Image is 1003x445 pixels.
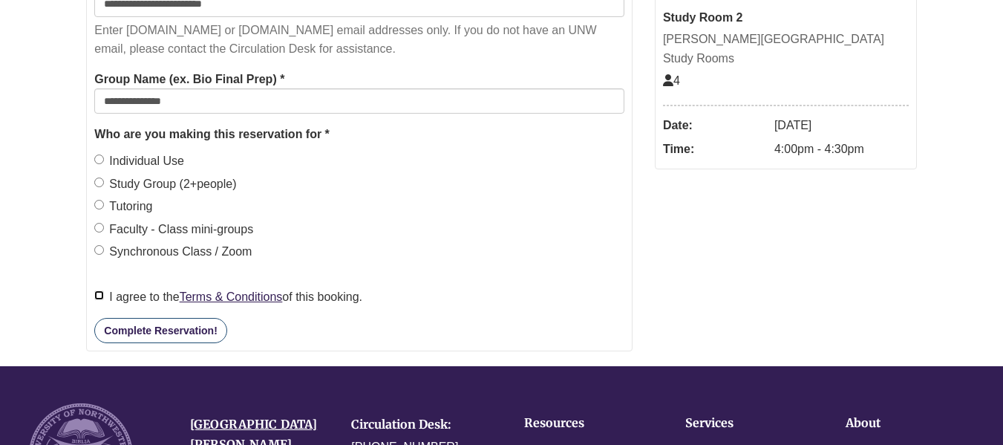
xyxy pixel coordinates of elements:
[94,178,104,187] input: Study Group (2+people)
[94,220,253,239] label: Faculty - Class mini-groups
[94,21,624,59] p: Enter [DOMAIN_NAME] or [DOMAIN_NAME] email addresses only. If you do not have an UNW email, pleas...
[663,74,680,87] span: The capacity of this space
[190,417,317,432] a: [GEOGRAPHIC_DATA]
[663,30,909,68] div: [PERSON_NAME][GEOGRAPHIC_DATA] Study Rooms
[94,200,104,209] input: Tutoring
[94,125,624,144] legend: Who are you making this reservation for *
[94,70,284,89] label: Group Name (ex. Bio Final Prep) *
[94,242,252,262] label: Synchronous Class / Zoom
[94,152,184,171] label: Individual Use
[663,114,767,137] dt: Date:
[94,288,362,307] label: I agree to the of this booking.
[94,290,104,300] input: I agree to theTerms & Conditionsof this booking.
[94,223,104,233] input: Faculty - Class mini-groups
[94,197,152,216] label: Tutoring
[94,318,226,343] button: Complete Reservation!
[663,137,767,161] dt: Time:
[180,290,283,303] a: Terms & Conditions
[524,417,638,430] h4: Resources
[94,245,104,255] input: Synchronous Class / Zoom
[846,417,960,430] h4: About
[94,175,236,194] label: Study Group (2+people)
[663,8,909,27] div: Study Room 2
[685,417,800,430] h4: Services
[351,418,490,432] h4: Circulation Desk:
[94,155,104,164] input: Individual Use
[774,137,909,161] dd: 4:00pm - 4:30pm
[774,114,909,137] dd: [DATE]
